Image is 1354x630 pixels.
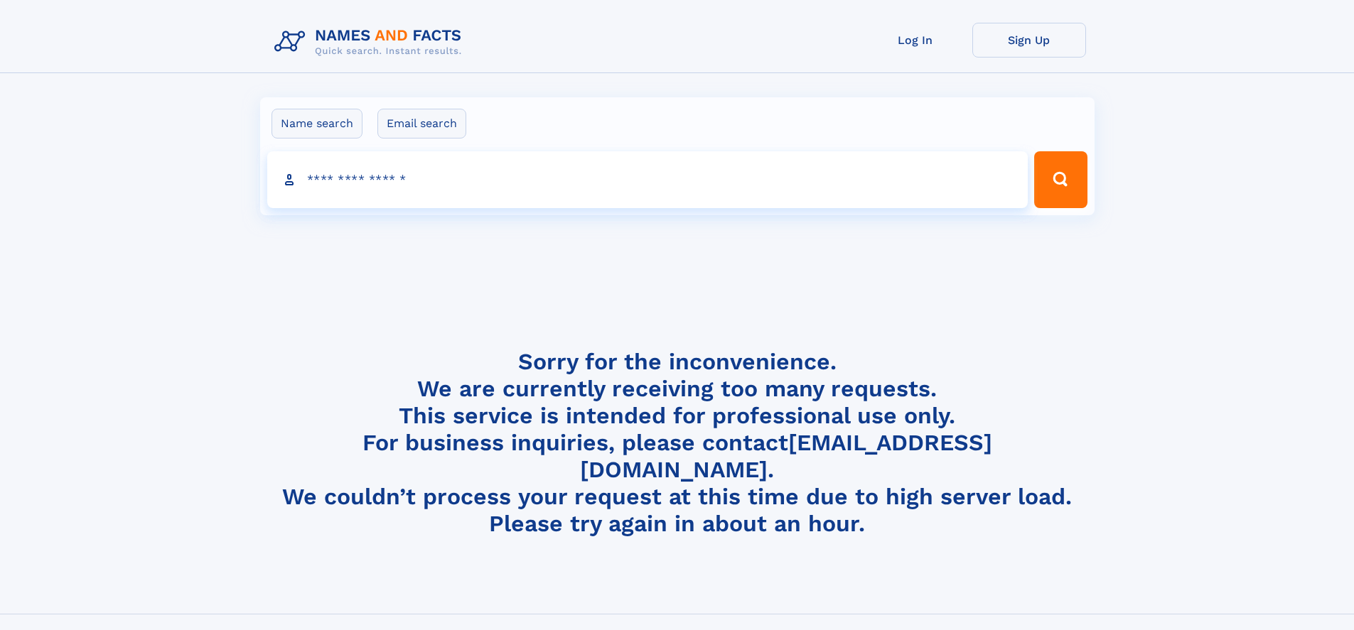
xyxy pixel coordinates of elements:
[1034,151,1087,208] button: Search Button
[859,23,972,58] a: Log In
[269,23,473,61] img: Logo Names and Facts
[377,109,466,139] label: Email search
[269,348,1086,538] h4: Sorry for the inconvenience. We are currently receiving too many requests. This service is intend...
[267,151,1028,208] input: search input
[272,109,362,139] label: Name search
[580,429,992,483] a: [EMAIL_ADDRESS][DOMAIN_NAME]
[972,23,1086,58] a: Sign Up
